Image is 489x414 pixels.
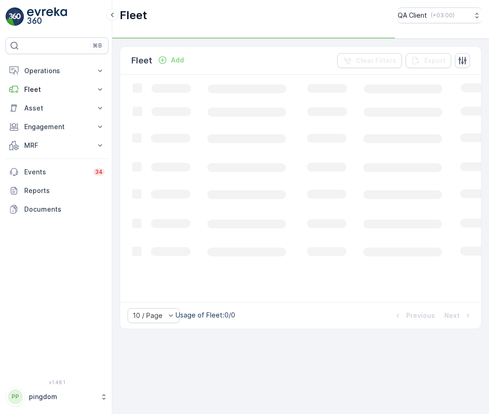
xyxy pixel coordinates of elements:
[24,85,90,94] p: Fleet
[131,54,152,67] p: Fleet
[6,117,109,136] button: Engagement
[6,387,109,407] button: PPpingdom
[406,311,435,320] p: Previous
[24,103,90,113] p: Asset
[6,136,109,155] button: MRF
[29,392,95,401] p: pingdom
[6,181,109,200] a: Reports
[8,389,23,404] div: PP
[6,62,109,80] button: Operations
[95,168,103,176] p: 34
[6,99,109,117] button: Asset
[6,200,109,219] a: Documents
[24,141,90,150] p: MRF
[431,12,455,19] p: ( +03:00 )
[24,122,90,131] p: Engagement
[24,205,105,214] p: Documents
[398,11,427,20] p: QA Client
[406,53,451,68] button: Export
[120,8,147,23] p: Fleet
[444,311,460,320] p: Next
[6,80,109,99] button: Fleet
[392,310,436,321] button: Previous
[443,310,474,321] button: Next
[6,163,109,181] a: Events34
[356,56,396,65] p: Clear Filters
[176,310,235,320] p: Usage of Fleet : 0/0
[24,186,105,195] p: Reports
[93,42,102,49] p: ⌘B
[24,167,88,177] p: Events
[171,55,184,65] p: Add
[6,379,109,385] span: v 1.48.1
[398,7,482,23] button: QA Client(+03:00)
[24,66,90,76] p: Operations
[27,7,67,26] img: logo_light-DOdMpM7g.png
[337,53,402,68] button: Clear Filters
[6,7,24,26] img: logo
[154,55,188,66] button: Add
[424,56,446,65] p: Export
